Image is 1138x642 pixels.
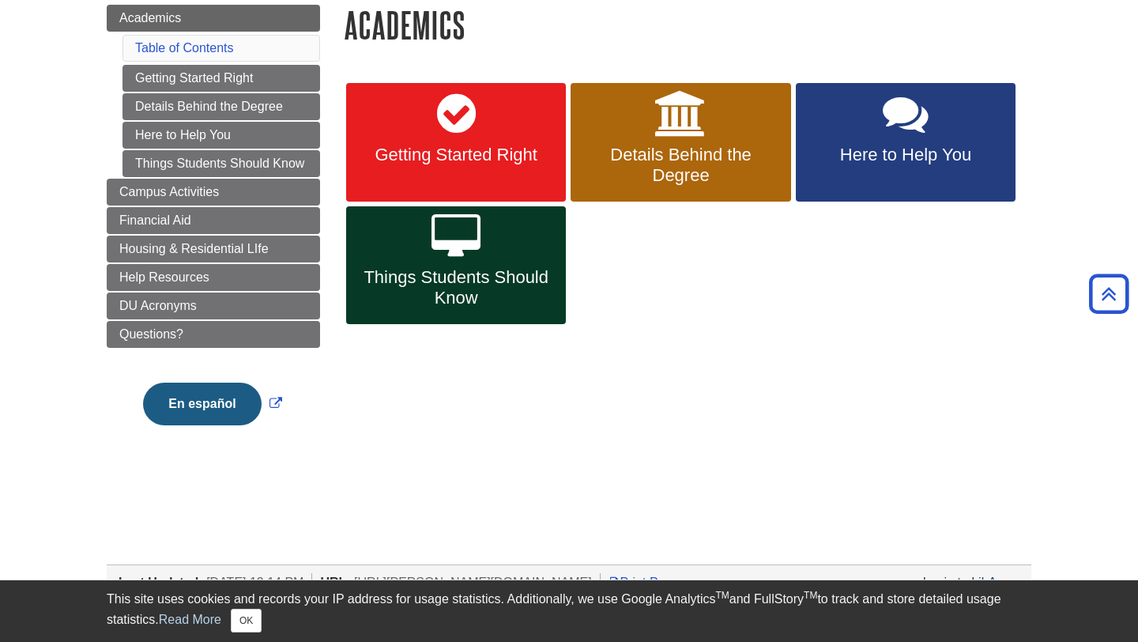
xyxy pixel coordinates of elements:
div: This site uses cookies and records your IP address for usage statistics. Additionally, we use Goo... [107,590,1031,633]
span: Here to Help You [808,145,1004,165]
a: Getting Started Right [346,83,566,202]
span: Things Students Should Know [358,267,554,308]
span: Details Behind the Degree [582,145,778,186]
h1: Academics [344,5,1031,45]
span: URL: [320,576,350,589]
i: Print Page [609,576,620,588]
a: Housing & Residential LIfe [107,236,320,262]
a: Campus Activities [107,179,320,206]
span: Getting Started Right [358,145,554,165]
a: Things Students Should Know [122,150,320,177]
a: Financial Aid [107,207,320,234]
a: Read More [159,613,221,626]
a: DU Acronyms [107,293,320,319]
span: Questions? [119,327,183,341]
sup: TM [715,590,729,601]
span: Help Resources [119,270,209,284]
span: [DATE] 12:14 PM [206,576,303,589]
a: Help Resources [107,264,320,291]
a: Academics [107,5,320,32]
span: Campus Activities [119,185,219,198]
a: Table of Contents [135,41,234,55]
a: Back to Top [1083,283,1134,304]
a: Login to LibApps [923,576,1017,589]
a: Getting Started Right [122,65,320,92]
button: Close [231,609,262,633]
a: Details Behind the Degree [122,93,320,120]
span: [URL][PERSON_NAME][DOMAIN_NAME] [354,576,592,589]
a: Questions? [107,321,320,348]
a: Things Students Should Know [346,206,566,325]
span: DU Acronyms [119,299,197,312]
div: Guide Page Menu [107,5,320,452]
a: Print Page [609,576,680,589]
button: En español [143,383,261,425]
span: Financial Aid [119,213,191,227]
a: Here to Help You [796,83,1016,202]
a: Details Behind the Degree [571,83,790,202]
span: Housing & Residential LIfe [119,242,269,255]
span: Last Updated: [119,576,203,589]
a: Link opens in new window [139,397,285,410]
a: Here to Help You [122,122,320,149]
sup: TM [804,590,817,601]
span: Academics [119,11,181,25]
